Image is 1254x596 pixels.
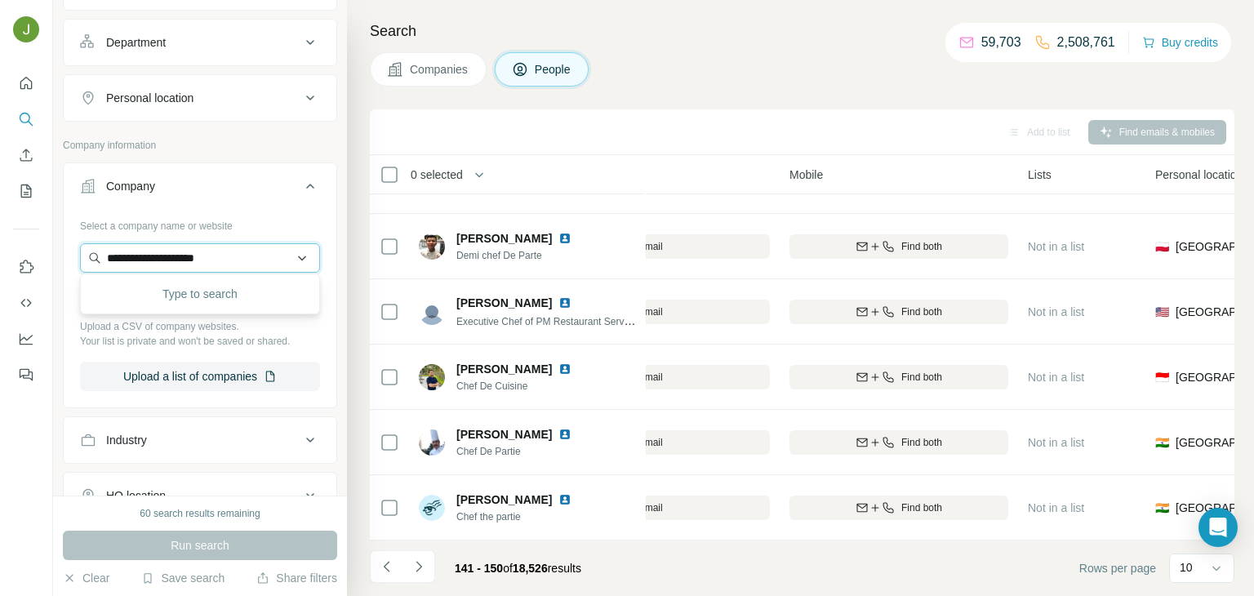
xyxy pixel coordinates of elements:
p: 59,703 [981,33,1021,52]
p: 10 [1180,559,1193,576]
span: [PERSON_NAME] [456,491,552,508]
span: Find both [901,239,942,254]
button: My lists [13,176,39,206]
button: Company [64,167,336,212]
span: Chef De Cuisine [456,379,591,394]
span: Companies [410,61,469,78]
p: Your list is private and won't be saved or shared. [80,334,320,349]
span: 0 selected [411,167,463,183]
span: Find both [901,500,942,515]
img: LinkedIn logo [558,232,571,245]
img: LinkedIn logo [558,428,571,441]
img: Avatar [419,495,445,521]
button: Find both [789,300,1008,324]
span: Not in a list [1028,501,1084,514]
span: results [455,562,581,575]
button: Use Surfe API [13,288,39,318]
span: Not in a list [1028,436,1084,449]
button: Save search [141,570,225,586]
div: Open Intercom Messenger [1198,508,1238,547]
button: Quick start [13,69,39,98]
img: Avatar [419,364,445,390]
span: Not in a list [1028,305,1084,318]
span: 18,526 [513,562,548,575]
span: Chef De Partie [456,444,591,459]
span: 141 - 150 [455,562,503,575]
img: LinkedIn logo [558,493,571,506]
button: Navigate to next page [402,550,435,583]
button: Use Surfe on LinkedIn [13,252,39,282]
span: of [503,562,513,575]
span: Executive Chef of PM Restaurant Services [456,314,642,327]
button: Dashboard [13,324,39,354]
button: Upload a list of companies [80,362,320,391]
span: Rows per page [1079,560,1156,576]
button: HQ location [64,476,336,515]
div: Personal location [106,90,193,106]
span: Find both [901,370,942,385]
span: 🇵🇱 [1155,238,1169,255]
img: LinkedIn logo [558,362,571,376]
div: Department [106,34,166,51]
div: Select a company name or website [80,212,320,234]
button: Share filters [256,570,337,586]
div: Type to search [84,278,316,310]
button: Enrich CSV [13,140,39,170]
p: 2,508,761 [1057,33,1115,52]
img: Avatar [13,16,39,42]
span: 🇮🇳 [1155,434,1169,451]
img: Avatar [419,429,445,456]
span: Personal location [1155,167,1243,183]
img: Avatar [419,299,445,325]
h4: Search [370,20,1234,42]
img: LinkedIn logo [558,296,571,309]
span: [PERSON_NAME] [456,361,552,377]
div: HQ location [106,487,166,504]
button: Personal location [64,78,336,118]
span: Find both [901,305,942,319]
div: 60 search results remaining [140,506,260,521]
span: Not in a list [1028,240,1084,253]
span: 🇺🇸 [1155,304,1169,320]
span: Demi chef De Parte [456,248,591,263]
span: [PERSON_NAME] [456,230,552,247]
button: Search [13,105,39,134]
span: 🇮🇩 [1155,369,1169,385]
span: Lists [1028,167,1052,183]
span: 🇮🇳 [1155,500,1169,516]
button: Find both [789,365,1008,389]
span: Mobile [789,167,823,183]
span: Find both [901,435,942,450]
span: People [535,61,572,78]
span: Chef the partie [456,509,591,524]
p: Company information [63,138,337,153]
button: Find both [789,496,1008,520]
button: Find both [789,430,1008,455]
button: Feedback [13,360,39,389]
p: Upload a CSV of company websites. [80,319,320,334]
span: [PERSON_NAME] [456,295,552,311]
button: Navigate to previous page [370,550,402,583]
button: Industry [64,420,336,460]
span: Not in a list [1028,371,1084,384]
div: Company [106,178,155,194]
button: Clear [63,570,109,586]
button: Department [64,23,336,62]
button: Find both [789,234,1008,259]
img: Avatar [419,234,445,260]
button: Buy credits [1142,31,1218,54]
div: Industry [106,432,147,448]
span: [PERSON_NAME] [456,426,552,443]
